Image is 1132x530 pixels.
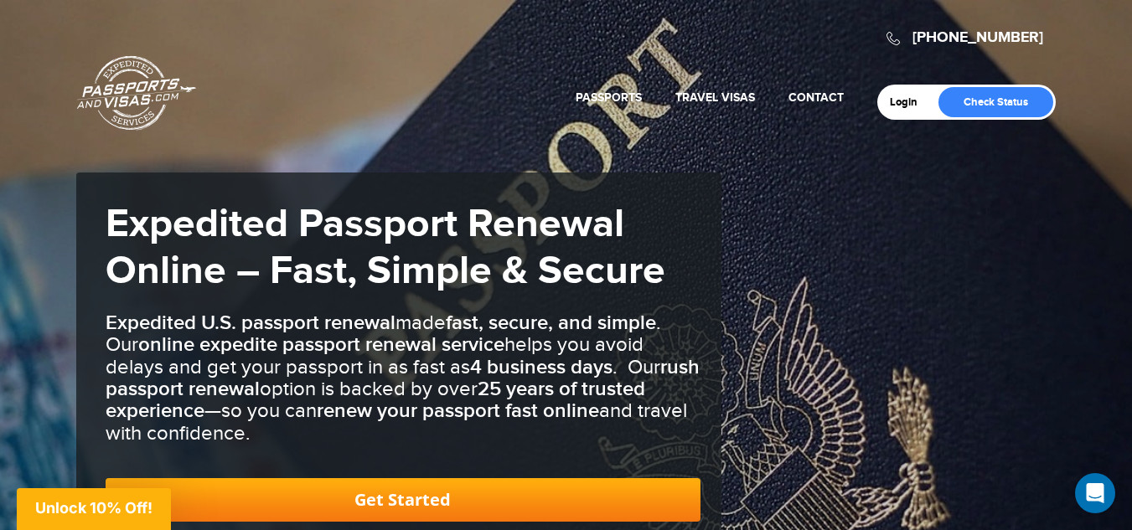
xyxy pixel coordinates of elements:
[35,499,152,517] span: Unlock 10% Off!
[576,90,642,105] a: Passports
[138,332,504,357] b: online expedite passport renewal service
[890,95,929,109] a: Login
[106,377,645,423] b: 25 years of trusted experience
[938,87,1053,117] a: Check Status
[106,312,700,445] h3: made . Our helps you avoid delays and get your passport in as fast as . Our option is backed by o...
[470,355,613,379] b: 4 business days
[106,478,700,522] a: Get Started
[106,355,700,401] b: rush passport renewal
[106,200,665,296] strong: Expedited Passport Renewal Online – Fast, Simple & Secure
[912,28,1043,47] a: [PHONE_NUMBER]
[788,90,844,105] a: Contact
[17,488,171,530] div: Unlock 10% Off!
[77,55,196,131] a: Passports & [DOMAIN_NAME]
[106,311,395,335] b: Expedited U.S. passport renewal
[675,90,755,105] a: Travel Visas
[317,399,599,423] b: renew your passport fast online
[1075,473,1115,513] div: Open Intercom Messenger
[446,311,656,335] b: fast, secure, and simple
